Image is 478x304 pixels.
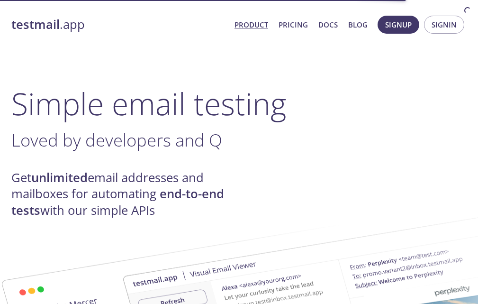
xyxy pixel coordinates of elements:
a: Docs [318,18,338,31]
button: Signin [424,16,464,34]
a: testmail.app [11,17,227,33]
span: Signup [385,18,412,31]
strong: unlimited [31,169,88,186]
a: Pricing [279,18,308,31]
span: Loved by developers and Q [11,128,222,152]
h1: Simple email testing [11,85,467,122]
span: Signin [432,18,457,31]
h4: Get email addresses and mailboxes for automating with our simple APIs [11,170,239,219]
button: Signup [378,16,419,34]
a: Blog [348,18,368,31]
strong: testmail [11,16,60,33]
strong: end-to-end tests [11,185,224,218]
a: Product [234,18,268,31]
